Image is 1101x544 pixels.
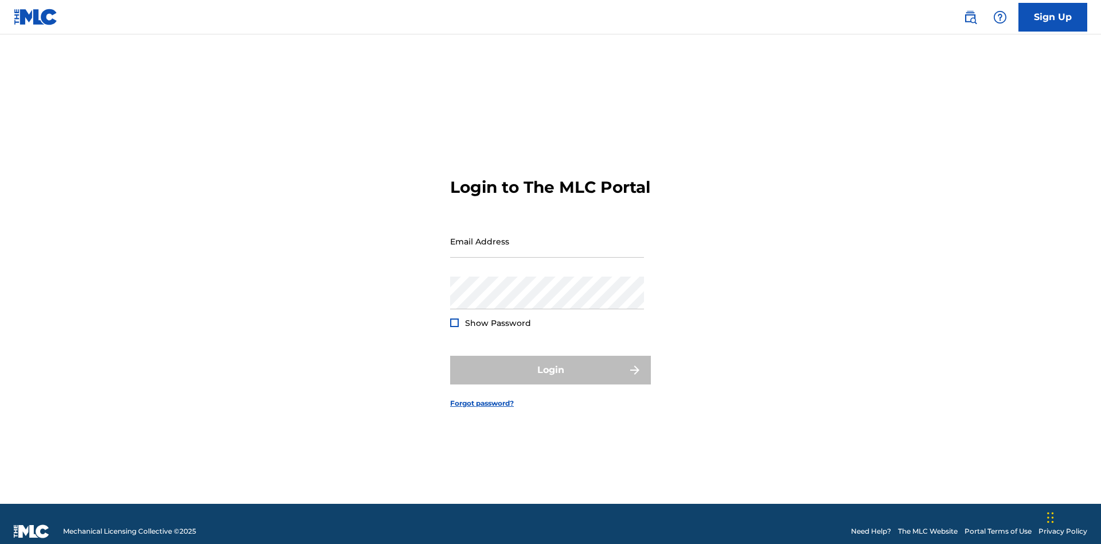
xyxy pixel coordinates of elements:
[963,10,977,24] img: search
[851,526,891,537] a: Need Help?
[465,318,531,328] span: Show Password
[965,526,1032,537] a: Portal Terms of Use
[1038,526,1087,537] a: Privacy Policy
[450,398,514,409] a: Forgot password?
[63,526,196,537] span: Mechanical Licensing Collective © 2025
[959,6,982,29] a: Public Search
[1047,500,1054,535] div: Drag
[1018,3,1087,32] a: Sign Up
[14,9,58,25] img: MLC Logo
[993,10,1007,24] img: help
[450,177,650,197] h3: Login to The MLC Portal
[1044,489,1101,544] iframe: Chat Widget
[898,526,958,537] a: The MLC Website
[14,524,49,538] img: logo
[989,6,1012,29] div: Help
